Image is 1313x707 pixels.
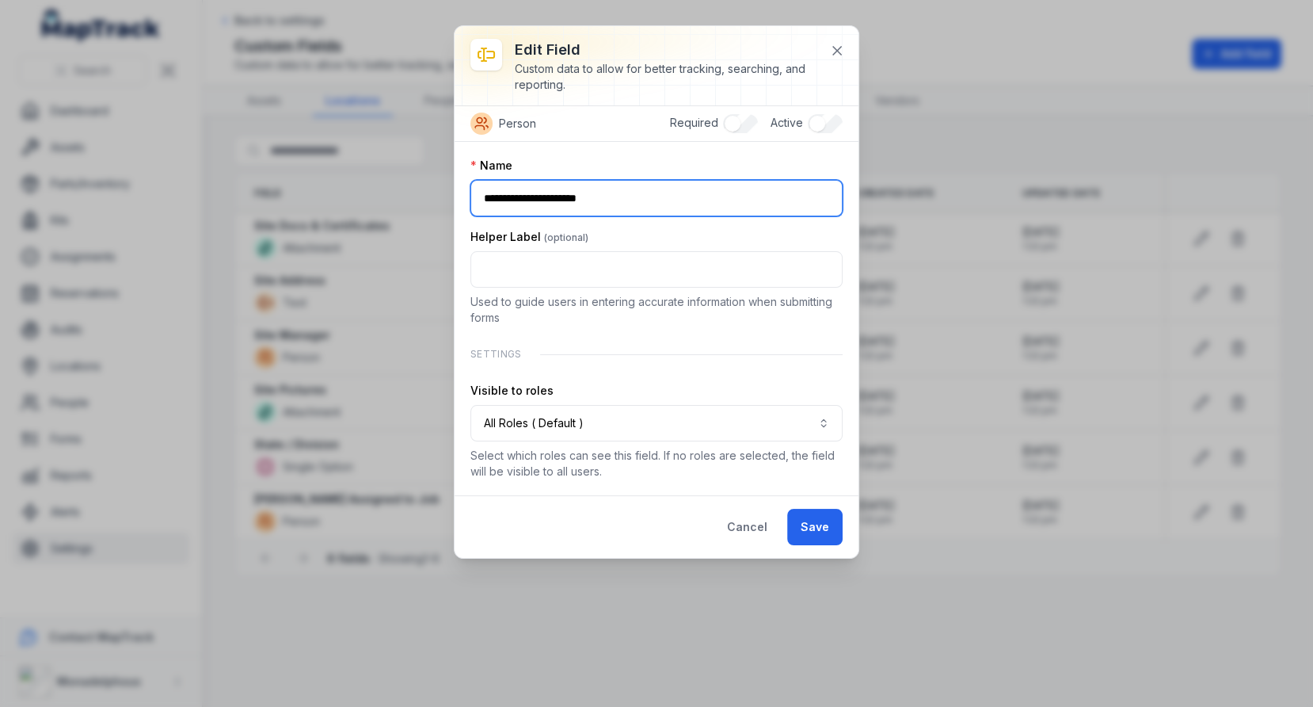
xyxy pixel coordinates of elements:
div: Custom data to allow for better tracking, searching, and reporting. [515,61,817,93]
p: Select which roles can see this field. If no roles are selected, the field will be visible to all... [470,448,843,480]
label: Helper Label [470,229,588,245]
label: Visible to roles [470,383,554,399]
h3: Edit field [515,39,817,61]
button: All Roles ( Default ) [470,405,843,441]
button: Cancel [714,509,781,545]
span: Required [670,116,718,129]
input: :r2r:-form-item-label [470,251,843,288]
input: :r2q:-form-item-label [470,180,843,216]
span: Active [771,116,803,129]
div: Settings [470,338,843,370]
label: Name [470,158,512,174]
button: Save [787,509,843,545]
span: Person [499,116,536,132]
p: Used to guide users in entering accurate information when submitting forms [470,294,843,326]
